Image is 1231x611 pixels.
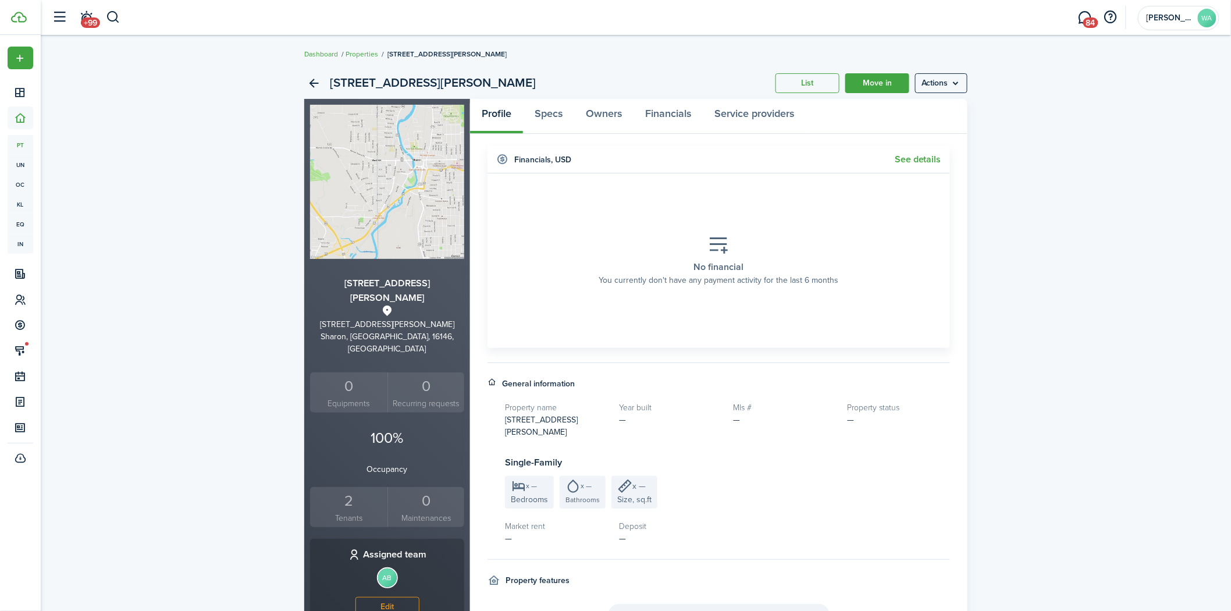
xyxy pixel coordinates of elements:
[848,414,855,426] span: —
[310,487,387,527] a: 2Tenants
[505,520,607,532] h5: Market rent
[49,6,71,29] button: Open sidebar
[581,482,592,489] span: x —
[387,49,507,59] span: [STREET_ADDRESS][PERSON_NAME]
[895,154,941,165] a: See details
[8,175,33,194] a: oc
[574,99,634,134] a: Owners
[505,532,512,545] span: —
[313,397,385,410] small: Equipments
[81,17,100,28] span: +99
[8,214,33,234] a: eq
[565,495,600,505] span: Bathrooms
[505,456,950,470] h3: Single-Family
[313,512,385,524] small: Tenants
[310,372,387,413] a: 0Equipments
[694,260,744,274] placeholder-title: No financial
[106,8,120,27] button: Search
[915,73,967,93] button: Open menu
[1198,9,1216,27] avatar-text: WA
[703,99,806,134] a: Service providers
[1083,17,1098,28] span: 84
[313,490,385,512] div: 2
[8,135,33,155] a: pt
[330,73,536,93] h2: [STREET_ADDRESS][PERSON_NAME]
[304,73,324,93] a: Back
[310,463,464,475] p: Occupancy
[505,414,578,438] span: [STREET_ADDRESS][PERSON_NAME]
[775,73,839,93] a: List
[304,49,338,59] a: Dashboard
[514,154,571,166] h4: Financials , USD
[502,378,575,390] h4: General information
[391,397,462,410] small: Recurring requests
[619,402,721,414] h5: Year built
[8,194,33,214] a: kl
[1101,8,1120,27] button: Open resource center
[391,512,462,524] small: Maintenances
[387,372,465,413] a: 0 Recurring requests
[599,274,839,286] placeholder-description: You currently don't have any payment activity for the last 6 months
[617,493,652,506] span: Size, sq.ft
[619,520,721,532] h5: Deposit
[310,105,464,259] img: Property avatar
[391,375,462,397] div: 0
[391,490,462,512] div: 0
[8,47,33,69] button: Open menu
[634,99,703,134] a: Financials
[310,276,464,305] h3: [STREET_ADDRESS][PERSON_NAME]
[387,487,465,527] a: 0Maintenances
[11,12,27,23] img: TenantCloud
[8,234,33,254] a: in
[619,414,626,426] span: —
[734,414,741,426] span: —
[378,569,397,587] avatar-text: AB
[734,402,836,414] h5: Mls #
[632,480,646,492] span: x —
[505,402,607,414] h5: Property name
[310,427,464,449] p: 100%
[1074,3,1096,33] a: Messaging
[8,155,33,175] a: un
[1147,14,1193,22] span: Wright AtHome Property Solutions LLC
[915,73,967,93] menu-btn: Actions
[526,482,537,489] span: x —
[363,548,426,562] h3: Assigned team
[506,574,570,587] h4: Property features
[845,73,909,93] a: Move in
[511,493,548,506] span: Bedrooms
[346,49,378,59] a: Properties
[848,402,950,414] h5: Property status
[310,331,464,355] div: Sharon, [GEOGRAPHIC_DATA], 16146, [GEOGRAPHIC_DATA]
[310,318,464,331] div: [STREET_ADDRESS][PERSON_NAME]
[619,532,626,545] span: —
[313,375,385,397] div: 0
[76,3,98,33] a: Notifications
[523,99,574,134] a: Specs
